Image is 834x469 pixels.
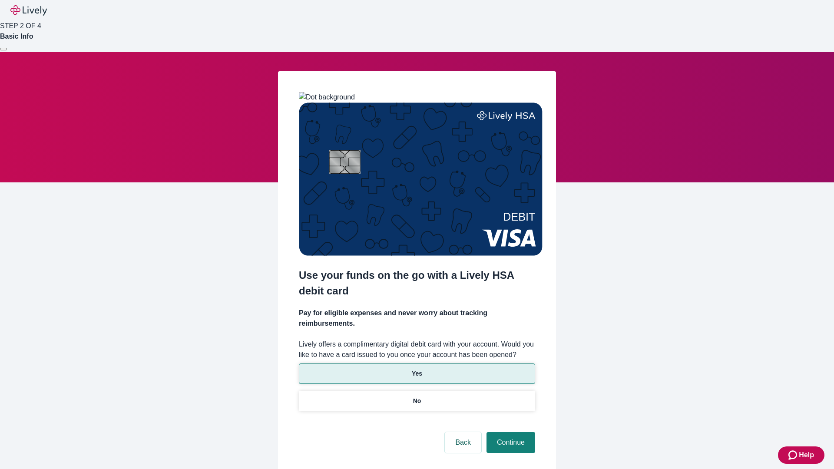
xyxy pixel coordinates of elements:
[299,308,535,329] h4: Pay for eligible expenses and never worry about tracking reimbursements.
[299,391,535,411] button: No
[788,450,799,460] svg: Zendesk support icon
[412,369,422,378] p: Yes
[299,363,535,384] button: Yes
[10,5,47,16] img: Lively
[299,102,543,256] img: Debit card
[299,339,535,360] label: Lively offers a complimentary digital debit card with your account. Would you like to have a card...
[778,446,824,464] button: Zendesk support iconHelp
[445,432,481,453] button: Back
[413,396,421,406] p: No
[299,268,535,299] h2: Use your funds on the go with a Lively HSA debit card
[486,432,535,453] button: Continue
[799,450,814,460] span: Help
[299,92,355,102] img: Dot background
